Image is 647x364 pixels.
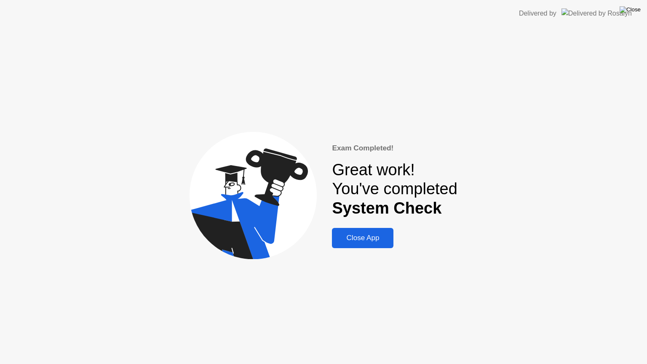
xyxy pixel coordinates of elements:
[519,8,556,19] div: Delivered by
[332,143,457,154] div: Exam Completed!
[334,234,391,242] div: Close App
[561,8,632,18] img: Delivered by Rosalyn
[332,228,393,248] button: Close App
[332,199,441,217] b: System Check
[332,161,457,218] div: Great work! You've completed
[620,6,641,13] img: Close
